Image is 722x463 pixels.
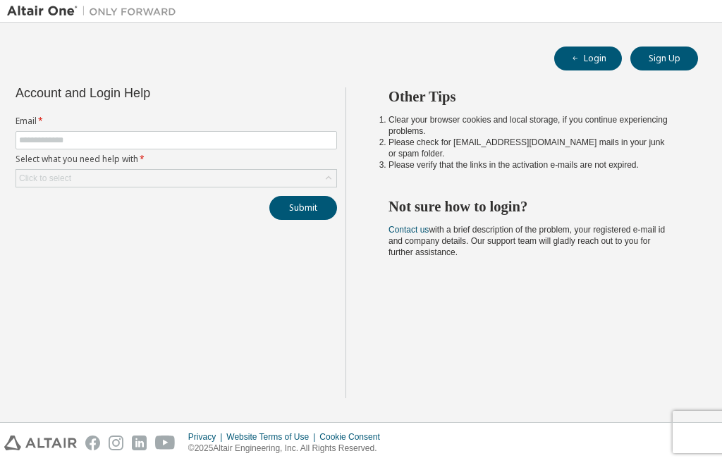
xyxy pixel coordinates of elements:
p: © 2025 Altair Engineering, Inc. All Rights Reserved. [188,443,388,455]
h2: Not sure how to login? [388,197,673,216]
label: Select what you need help with [16,154,337,165]
div: Cookie Consent [319,431,388,443]
div: Privacy [188,431,226,443]
a: Contact us [388,225,429,235]
div: Account and Login Help [16,87,273,99]
img: linkedin.svg [132,436,147,450]
div: Website Terms of Use [226,431,319,443]
li: Please check for [EMAIL_ADDRESS][DOMAIN_NAME] mails in your junk or spam folder. [388,137,673,159]
img: altair_logo.svg [4,436,77,450]
label: Email [16,116,337,127]
li: Clear your browser cookies and local storage, if you continue experiencing problems. [388,114,673,137]
button: Login [554,47,622,70]
div: Click to select [19,173,71,184]
li: Please verify that the links in the activation e-mails are not expired. [388,159,673,171]
h2: Other Tips [388,87,673,106]
button: Sign Up [630,47,698,70]
img: Altair One [7,4,183,18]
img: facebook.svg [85,436,100,450]
button: Submit [269,196,337,220]
img: youtube.svg [155,436,176,450]
div: Click to select [16,170,336,187]
img: instagram.svg [109,436,123,450]
span: with a brief description of the problem, your registered e-mail id and company details. Our suppo... [388,225,665,257]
